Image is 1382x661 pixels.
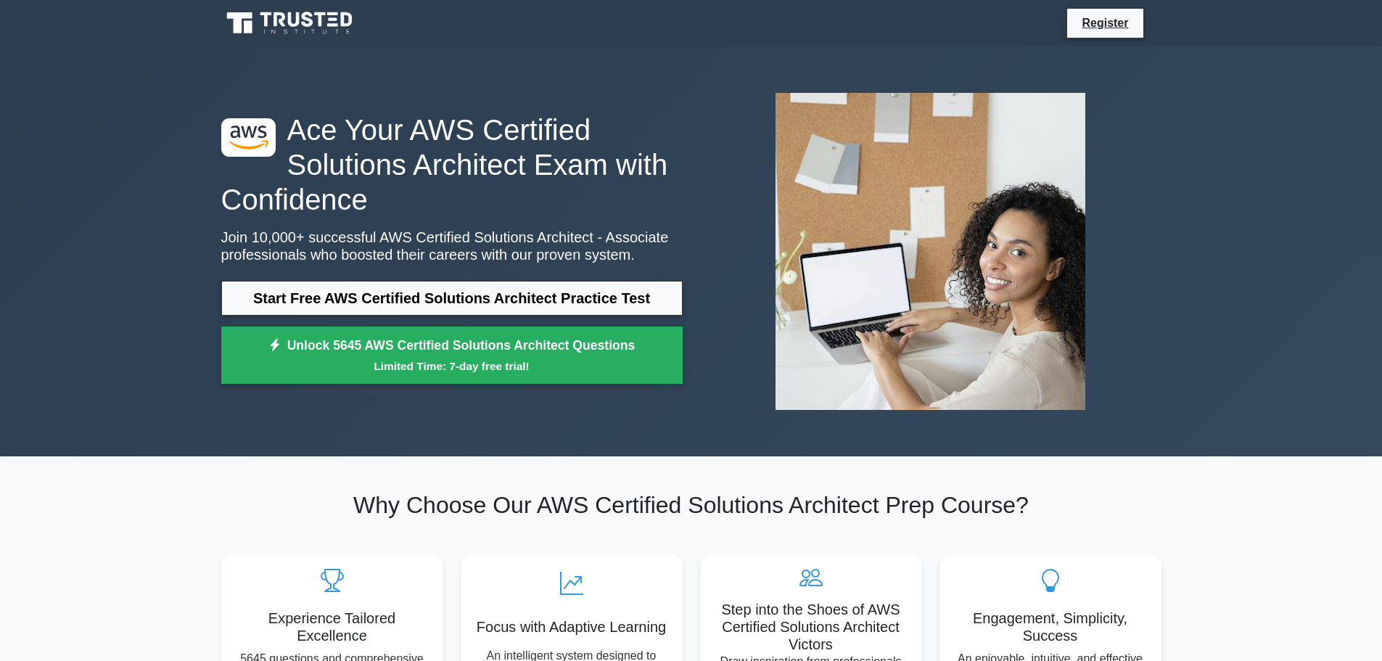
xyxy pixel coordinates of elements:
[233,609,432,644] h5: Experience Tailored Excellence
[221,281,683,316] a: Start Free AWS Certified Solutions Architect Practice Test
[239,358,665,374] small: Limited Time: 7-day free trial!
[221,491,1161,519] h2: Why Choose Our AWS Certified Solutions Architect Prep Course?
[472,618,671,636] h5: Focus with Adaptive Learning
[951,609,1150,644] h5: Engagement, Simplicity, Success
[221,327,683,385] a: Unlock 5645 AWS Certified Solutions Architect QuestionsLimited Time: 7-day free trial!
[1073,14,1137,32] a: Register
[221,229,683,263] p: Join 10,000+ successful AWS Certified Solutions Architect - Associate professionals who boosted t...
[712,601,910,653] h5: Step into the Shoes of AWS Certified Solutions Architect Victors
[221,112,683,217] h1: Ace Your AWS Certified Solutions Architect Exam with Confidence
